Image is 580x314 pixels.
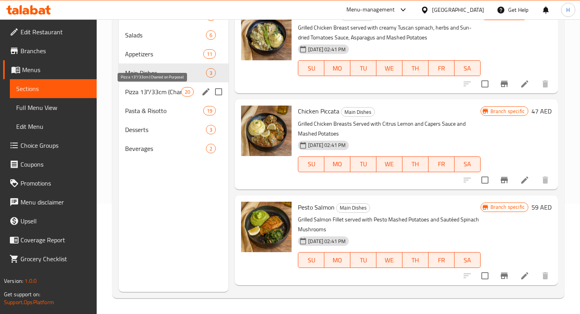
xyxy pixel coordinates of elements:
span: Coverage Report [21,235,90,245]
span: Main Dishes [337,203,370,212]
span: Pasta & Risotto [125,106,203,115]
a: Full Menu View [10,98,97,117]
span: Menus [22,65,90,74]
button: TU [350,156,376,172]
a: Edit Restaurant [3,22,97,41]
button: FR [428,252,455,268]
span: FR [432,63,451,74]
span: Pizza 13''/33cm (Charred on Purpose) [125,87,181,97]
div: Main Dishes [125,68,206,78]
span: Chicken Piccata [298,105,339,117]
span: Promotions [21,178,90,188]
button: MO [324,156,350,172]
h6: 49 AED [531,10,552,21]
button: MO [324,252,350,268]
div: Main Dishes [341,107,375,117]
span: Full Menu View [16,103,90,112]
span: Main Dishes [341,108,374,117]
span: FR [432,255,451,266]
a: Menus [3,60,97,79]
span: TU [354,63,373,74]
a: Upsell [3,212,97,230]
span: Menu disclaimer [21,197,90,207]
span: WE [380,255,399,266]
span: [DATE] 02:41 PM [305,46,349,53]
button: edit [200,86,212,98]
button: SU [298,156,324,172]
span: WE [380,63,399,74]
button: TH [402,252,428,268]
a: Edit menu item [520,271,529,281]
span: 3 [206,69,215,77]
div: items [181,87,194,97]
span: Beverages [125,144,206,153]
button: FR [428,156,455,172]
span: Select to update [477,268,493,284]
button: FR [428,60,455,76]
span: FR [432,158,451,170]
span: Appetizers [125,49,203,59]
span: Edit Menu [16,122,90,131]
img: Chicken Piccata [241,106,292,156]
span: MO [327,255,347,266]
div: Salads6 [119,26,228,45]
button: SU [298,60,324,76]
div: Appetizers11 [119,45,228,63]
button: Branch-specific-item [495,74,514,93]
a: Edit menu item [520,175,529,185]
div: Pizza 13''/33cm (Charred on Purpose)20edit [119,82,228,101]
span: 11 [204,50,215,58]
button: SA [455,60,481,76]
a: Grocery Checklist [3,249,97,268]
span: 19 [204,107,215,115]
span: SA [458,63,477,74]
div: Pasta & Risotto19 [119,101,228,120]
span: Coupons [21,160,90,169]
button: WE [376,156,402,172]
a: Promotions [3,174,97,193]
span: TH [406,255,425,266]
div: Menu-management [346,5,395,15]
span: SU [301,255,321,266]
span: 1.0.0 [24,276,37,286]
span: Salads [125,30,206,40]
span: Get support on: [4,289,40,299]
div: items [206,125,216,134]
span: Pesto Salmon [298,201,335,213]
div: Main Dishes [336,203,370,213]
div: items [206,68,216,78]
span: Desserts [125,125,206,134]
button: TH [402,60,428,76]
span: SU [301,158,321,170]
a: Choice Groups [3,136,97,155]
button: SU [298,252,324,268]
div: Desserts3 [119,120,228,139]
a: Menu disclaimer [3,193,97,212]
span: [DATE] 02:41 PM [305,238,349,245]
p: Grilled Chicken Breasts Served with Citrus Lemon and Capers Sauce and Mashed Potatoes [298,119,480,139]
span: Branch specific [487,108,528,115]
span: Grocery Checklist [21,254,90,264]
a: Edit menu item [520,79,529,89]
a: Coverage Report [3,230,97,249]
span: TH [406,63,425,74]
span: 20 [181,88,193,96]
button: TU [350,252,376,268]
img: Pesto Salmon [241,202,292,252]
span: [DATE] 02:41 PM [305,141,349,149]
span: WE [380,158,399,170]
span: Select to update [477,76,493,92]
span: Version: [4,276,23,286]
p: Grilled Chicken Breast served with creamy Tuscan spinach, herbs and Sun-dried Tomatoes Sauce, Asp... [298,23,480,43]
span: Sections [16,84,90,93]
a: Sections [10,79,97,98]
button: Branch-specific-item [495,171,514,190]
button: TU [350,60,376,76]
div: items [206,144,216,153]
p: Grilled Salmon Fillet served with Pesto Mashed Potatoes and Sautéed Spinach Mushrooms [298,215,480,234]
a: Edit Menu [10,117,97,136]
span: MO [327,158,347,170]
